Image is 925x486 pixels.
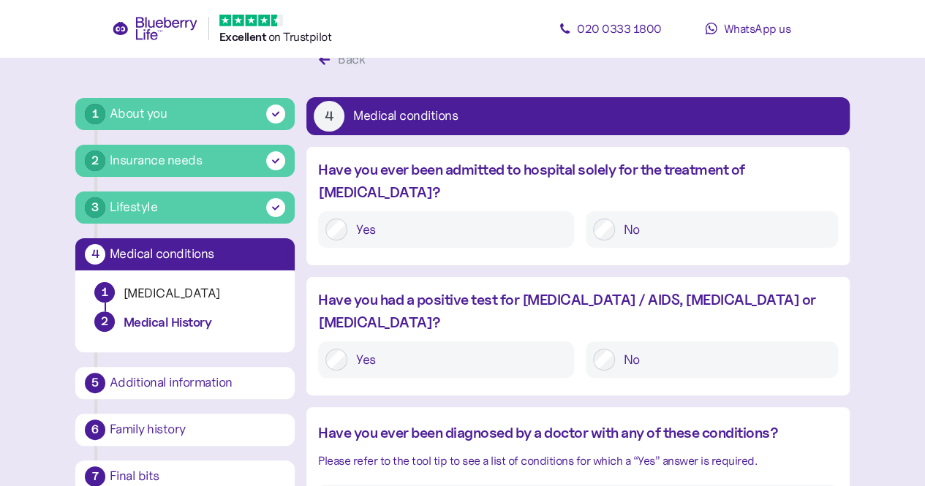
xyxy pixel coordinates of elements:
div: Medical conditions [110,248,285,261]
div: Additional information [110,376,285,390]
button: 2Medical History [87,311,283,341]
div: Please refer to the tool tip to see a list of conditions for which a “Yes” answer is required. [318,452,838,470]
div: 2 [94,311,115,332]
label: No [615,349,831,371]
div: 1 [95,283,114,302]
a: WhatsApp us [682,14,814,43]
button: 1About you [75,98,295,130]
div: 6 [85,419,105,440]
button: 2Insurance needs [75,145,295,177]
div: 4 [85,244,105,265]
div: Have you had a positive test for [MEDICAL_DATA] / AIDS, [MEDICAL_DATA] or [MEDICAL_DATA]? [318,289,838,334]
a: 020 0333 1800 [545,14,676,43]
div: Family history [110,423,285,436]
div: 3 [85,197,105,218]
div: [MEDICAL_DATA] [124,285,276,302]
button: 1[MEDICAL_DATA] [87,282,283,311]
div: 2 [85,151,105,171]
div: 1 [85,104,105,124]
div: About you [110,104,167,124]
div: 5 [85,373,105,393]
div: Lifestyle [110,197,158,217]
div: Medical conditions [353,110,458,123]
span: WhatsApp us [723,21,790,36]
button: 4Medical conditions [306,97,850,135]
div: Medical History [124,314,276,331]
span: 020 0333 1800 [577,21,662,36]
div: Insurance needs [110,151,203,170]
button: 3Lifestyle [75,191,295,224]
div: 4 [314,101,344,132]
div: Final bits [110,470,285,483]
div: Back [338,50,365,69]
label: Yes [347,219,567,240]
div: Have you ever been admitted to hospital solely for the treatment of [MEDICAL_DATA]? [318,159,838,204]
button: 5Additional information [75,367,295,399]
button: 4Medical conditions [75,238,295,270]
span: on Trustpilot [268,29,332,44]
label: Yes [347,349,567,371]
button: 6Family history [75,414,295,446]
div: Have you ever been diagnosed by a doctor with any of these conditions? [318,422,838,444]
button: Back [306,45,382,75]
label: No [615,219,831,240]
span: Excellent ️ [219,30,268,44]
